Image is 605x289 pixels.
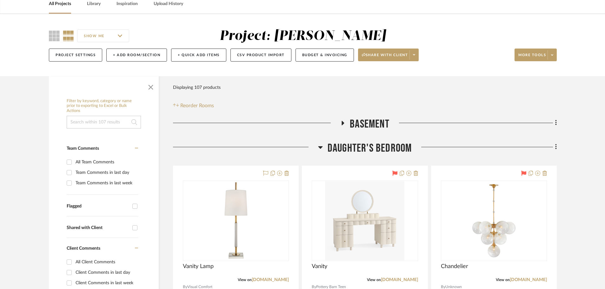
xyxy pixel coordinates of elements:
[454,181,534,260] img: Chandelier
[510,278,547,282] a: [DOMAIN_NAME]
[76,157,136,167] div: All Team Comments
[367,278,381,282] span: View on
[296,49,354,62] button: Budget & Invoicing
[441,181,547,261] div: 0
[518,53,546,62] span: More tools
[171,49,226,62] button: + Quick Add Items
[441,263,468,270] span: Chandelier
[76,267,136,278] div: Client Comments in last day
[49,49,102,62] button: Project Settings
[238,278,252,282] span: View on
[67,146,99,151] span: Team Comments
[381,278,418,282] a: [DOMAIN_NAME]
[76,178,136,188] div: Team Comments in last week
[219,181,252,260] img: Vanity Lamp
[76,167,136,178] div: Team Comments in last day
[496,278,510,282] span: View on
[362,53,408,62] span: Share with client
[67,246,100,251] span: Client Comments
[180,102,214,109] span: Reorder Rooms
[312,263,327,270] span: Vanity
[76,278,136,288] div: Client Comments in last week
[67,116,141,128] input: Search within 107 results
[67,204,129,209] div: Flagged
[252,278,289,282] a: [DOMAIN_NAME]
[67,99,141,114] h6: Filter by keyword, category or name prior to exporting to Excel or Bulk Actions
[328,141,412,155] span: Daughter's Bedroom
[183,181,289,261] div: 0
[230,49,291,62] button: CSV Product Import
[144,80,157,92] button: Close
[67,225,129,231] div: Shared with Client
[106,49,167,62] button: + Add Room/Section
[350,117,389,131] span: Basement
[183,263,214,270] span: Vanity Lamp
[325,181,404,260] img: Vanity
[173,102,214,109] button: Reorder Rooms
[76,257,136,267] div: All Client Comments
[220,30,386,43] div: Project: [PERSON_NAME]
[173,81,221,94] div: Displaying 107 products
[358,49,419,61] button: Share with client
[515,49,557,61] button: More tools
